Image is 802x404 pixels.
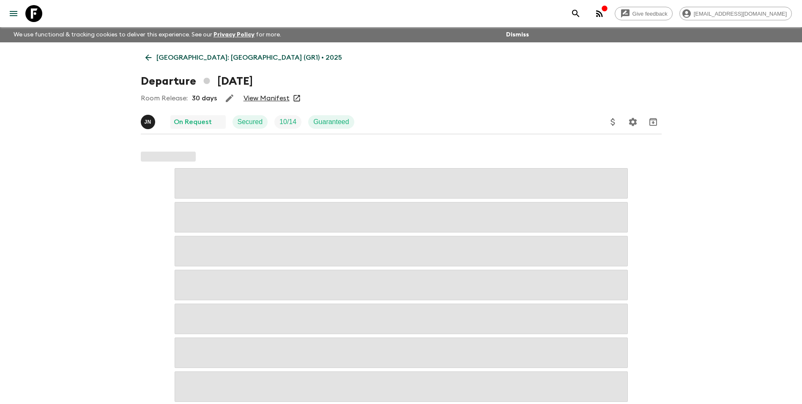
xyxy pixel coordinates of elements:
span: Janita Nurmi [141,117,157,124]
p: 10 / 14 [279,117,296,127]
p: 30 days [192,93,217,103]
a: Give feedback [615,7,673,20]
a: [GEOGRAPHIC_DATA]: [GEOGRAPHIC_DATA] (GR1) • 2025 [141,49,347,66]
button: Dismiss [504,29,531,41]
span: Give feedback [628,11,672,17]
h1: Departure [DATE] [141,73,253,90]
p: J N [144,119,151,125]
p: Room Release: [141,93,188,103]
button: Archive (Completed, Cancelled or Unsynced Departures only) [645,113,662,130]
button: JN [141,115,157,129]
button: search adventures [567,5,584,22]
button: Settings [624,113,641,130]
button: menu [5,5,22,22]
p: We use functional & tracking cookies to deliver this experience. See our for more. [10,27,285,42]
p: Guaranteed [313,117,349,127]
p: Secured [238,117,263,127]
a: Privacy Policy [214,32,255,38]
span: [EMAIL_ADDRESS][DOMAIN_NAME] [689,11,791,17]
p: [GEOGRAPHIC_DATA]: [GEOGRAPHIC_DATA] (GR1) • 2025 [156,53,342,63]
div: [EMAIL_ADDRESS][DOMAIN_NAME] [679,7,792,20]
button: Update Price, Early Bird Discount and Costs [605,113,621,130]
p: On Request [174,117,212,127]
div: Secured [233,115,268,129]
div: Trip Fill [274,115,301,129]
a: View Manifest [244,94,290,102]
